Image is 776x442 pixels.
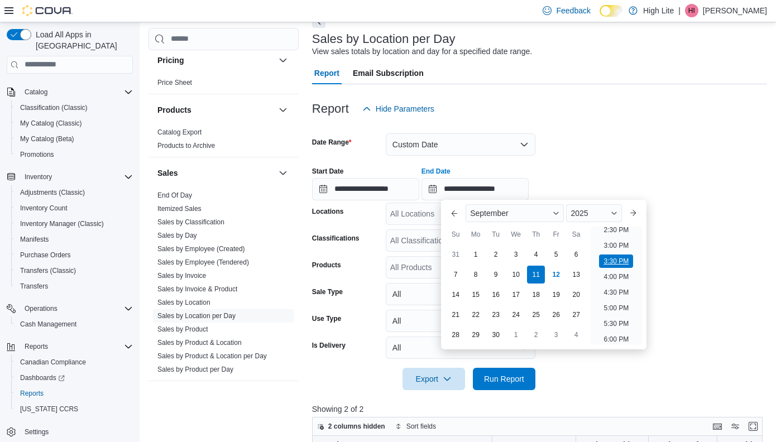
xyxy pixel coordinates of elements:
[16,264,80,277] a: Transfers (Classic)
[16,387,48,400] a: Reports
[409,368,458,390] span: Export
[446,204,463,222] button: Previous Month
[31,29,133,51] span: Load All Apps in [GEOGRAPHIC_DATA]
[20,204,68,213] span: Inventory Count
[20,373,65,382] span: Dashboards
[20,320,76,329] span: Cash Management
[25,88,47,97] span: Catalog
[571,209,588,218] span: 2025
[507,225,525,243] div: We
[157,104,191,116] h3: Products
[11,354,137,370] button: Canadian Compliance
[11,386,137,401] button: Reports
[20,425,53,439] a: Settings
[16,148,133,161] span: Promotions
[312,138,352,147] label: Date Range
[157,352,267,360] a: Sales by Product & Location per Day
[2,301,137,316] button: Operations
[312,178,419,200] input: Press the down key to open a popover containing a calendar.
[157,272,206,280] a: Sales by Invoice
[487,225,505,243] div: Tu
[467,286,485,304] div: day-15
[527,225,545,243] div: Th
[16,355,90,369] a: Canadian Compliance
[312,287,343,296] label: Sale Type
[547,326,565,344] div: day-3
[567,306,585,324] div: day-27
[599,317,633,330] li: 5:30 PM
[421,178,529,200] input: Press the down key to enter a popover containing a calendar. Press the escape key to close the po...
[599,301,633,315] li: 5:00 PM
[403,368,465,390] button: Export
[157,55,184,66] h3: Pricing
[11,100,137,116] button: Classification (Classic)
[447,286,464,304] div: day-14
[11,147,137,162] button: Promotions
[312,46,532,57] div: View sales totals by location and day for a specified date range.
[157,205,202,213] a: Itemized Sales
[16,117,87,130] a: My Catalog (Classic)
[447,326,464,344] div: day-28
[711,420,724,433] button: Keyboard shortcuts
[624,204,642,222] button: Next month
[157,167,178,179] h3: Sales
[547,225,565,243] div: Fr
[547,306,565,324] div: day-26
[16,371,69,385] a: Dashboards
[729,420,742,433] button: Display options
[20,103,88,112] span: Classification (Classic)
[353,62,424,84] span: Email Subscription
[470,209,508,218] span: September
[20,340,133,353] span: Reports
[599,286,633,299] li: 4:30 PM
[312,314,341,323] label: Use Type
[16,101,92,114] a: Classification (Classic)
[20,219,104,228] span: Inventory Manager (Classic)
[16,280,52,293] a: Transfers
[2,169,137,185] button: Inventory
[157,245,245,253] a: Sales by Employee (Created)
[447,266,464,284] div: day-7
[11,316,137,332] button: Cash Management
[527,306,545,324] div: day-25
[527,246,545,263] div: day-4
[16,280,133,293] span: Transfers
[16,233,53,246] a: Manifests
[16,117,133,130] span: My Catalog (Classic)
[2,339,137,354] button: Reports
[507,306,525,324] div: day-24
[20,302,133,315] span: Operations
[556,5,590,16] span: Feedback
[11,185,137,200] button: Adjustments (Classic)
[2,424,137,440] button: Settings
[487,326,505,344] div: day-30
[16,402,133,416] span: Washington CCRS
[386,310,535,332] button: All
[599,333,633,346] li: 6:00 PM
[149,76,299,94] div: Pricing
[20,235,49,244] span: Manifests
[599,239,633,252] li: 3:00 PM
[276,54,290,67] button: Pricing
[149,126,299,157] div: Products
[20,150,54,159] span: Promotions
[547,246,565,263] div: day-5
[16,132,133,146] span: My Catalog (Beta)
[157,191,192,199] a: End Of Day
[703,4,767,17] p: [PERSON_NAME]
[20,405,78,414] span: [US_STATE] CCRS
[312,167,344,176] label: Start Date
[386,337,535,359] button: All
[157,104,274,116] button: Products
[467,246,485,263] div: day-1
[599,254,633,268] li: 3:30 PM
[157,325,208,333] a: Sales by Product
[16,148,59,161] a: Promotions
[507,246,525,263] div: day-3
[467,306,485,324] div: day-22
[16,318,133,331] span: Cash Management
[16,217,108,230] a: Inventory Manager (Classic)
[678,4,681,17] p: |
[16,233,133,246] span: Manifests
[376,103,434,114] span: Hide Parameters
